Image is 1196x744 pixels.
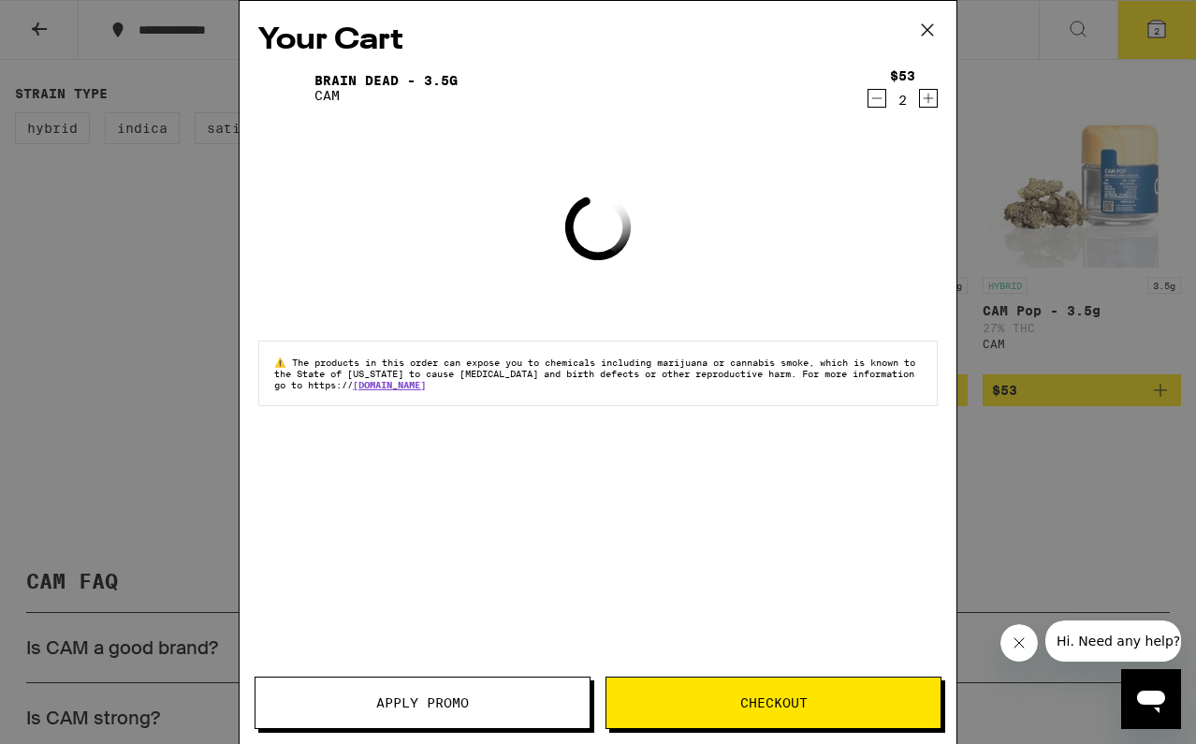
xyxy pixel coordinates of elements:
button: Decrement [868,89,886,108]
iframe: Message from company [1045,620,1181,662]
span: Checkout [740,696,808,709]
button: Checkout [605,677,941,729]
h2: Your Cart [258,20,938,62]
span: Apply Promo [376,696,469,709]
a: [DOMAIN_NAME] [353,379,426,390]
p: CAM [314,88,458,103]
div: 2 [890,93,915,108]
div: $53 [890,68,915,83]
span: The products in this order can expose you to chemicals including marijuana or cannabis smoke, whi... [274,357,915,390]
img: Brain Dead - 3.5g [258,62,311,114]
iframe: Button to launch messaging window [1121,669,1181,729]
iframe: Close message [1000,624,1038,662]
button: Apply Promo [255,677,591,729]
span: ⚠️ [274,357,292,368]
a: Brain Dead - 3.5g [314,73,458,88]
button: Increment [919,89,938,108]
